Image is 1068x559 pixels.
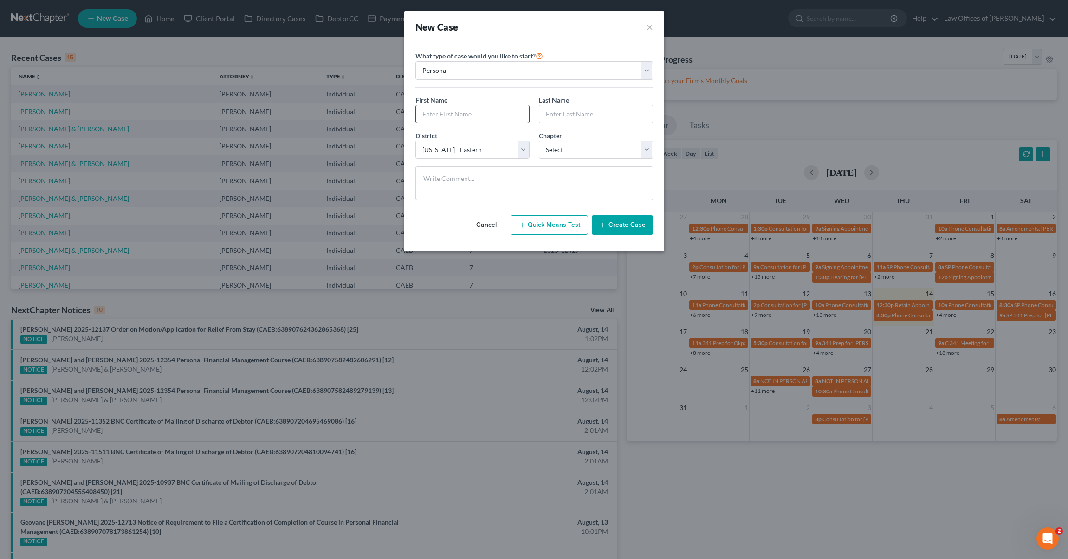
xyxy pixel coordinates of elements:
[1036,527,1059,550] iframe: Intercom live chat
[416,105,529,123] input: Enter First Name
[415,96,447,104] span: First Name
[415,132,437,140] span: District
[647,20,653,33] button: ×
[415,50,543,61] label: What type of case would you like to start?
[415,21,459,32] strong: New Case
[1055,527,1063,535] span: 2
[539,105,653,123] input: Enter Last Name
[511,215,588,235] button: Quick Means Test
[592,215,653,235] button: Create Case
[466,216,507,234] button: Cancel
[539,96,569,104] span: Last Name
[539,132,562,140] span: Chapter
